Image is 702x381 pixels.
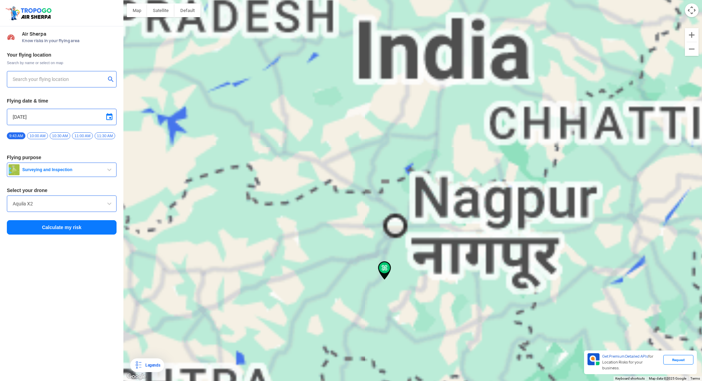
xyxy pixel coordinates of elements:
[22,31,117,37] span: Air Sherpa
[7,132,25,139] span: 9:43 AM
[663,355,693,365] div: Request
[7,98,117,103] h3: Flying date & time
[5,5,54,21] img: ic_tgdronemaps.svg
[7,60,117,66] span: Search by name or select on map
[602,354,648,359] span: Get Premium Detailed APIs
[134,361,143,369] img: Legends
[7,52,117,57] h3: Your flying location
[685,42,699,56] button: Zoom out
[649,377,686,380] span: Map data ©2025 Google
[685,28,699,42] button: Zoom in
[9,164,20,175] img: survey.png
[27,132,48,139] span: 10:00 AM
[125,372,148,381] img: Google
[50,132,70,139] span: 10:30 AM
[7,188,117,193] h3: Select your drone
[13,113,111,121] input: Select Date
[95,132,115,139] span: 11:30 AM
[22,38,117,44] span: Know risks in your flying area
[7,155,117,160] h3: Flying purpose
[72,132,93,139] span: 11:00 AM
[7,220,117,235] button: Calculate my risk
[127,3,147,17] button: Show street map
[685,3,699,17] button: Map camera controls
[143,361,160,369] div: Legends
[615,376,645,381] button: Keyboard shortcuts
[690,377,700,380] a: Terms
[7,163,117,177] button: Surveying and Inspection
[20,167,105,172] span: Surveying and Inspection
[13,75,106,83] input: Search your flying location
[588,353,600,365] img: Premium APIs
[7,33,15,41] img: Risk Scores
[13,200,111,208] input: Search by name or Brand
[147,3,174,17] button: Show satellite imagery
[125,372,148,381] a: Open this area in Google Maps (opens a new window)
[600,353,663,371] div: for Location Risks for your business.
